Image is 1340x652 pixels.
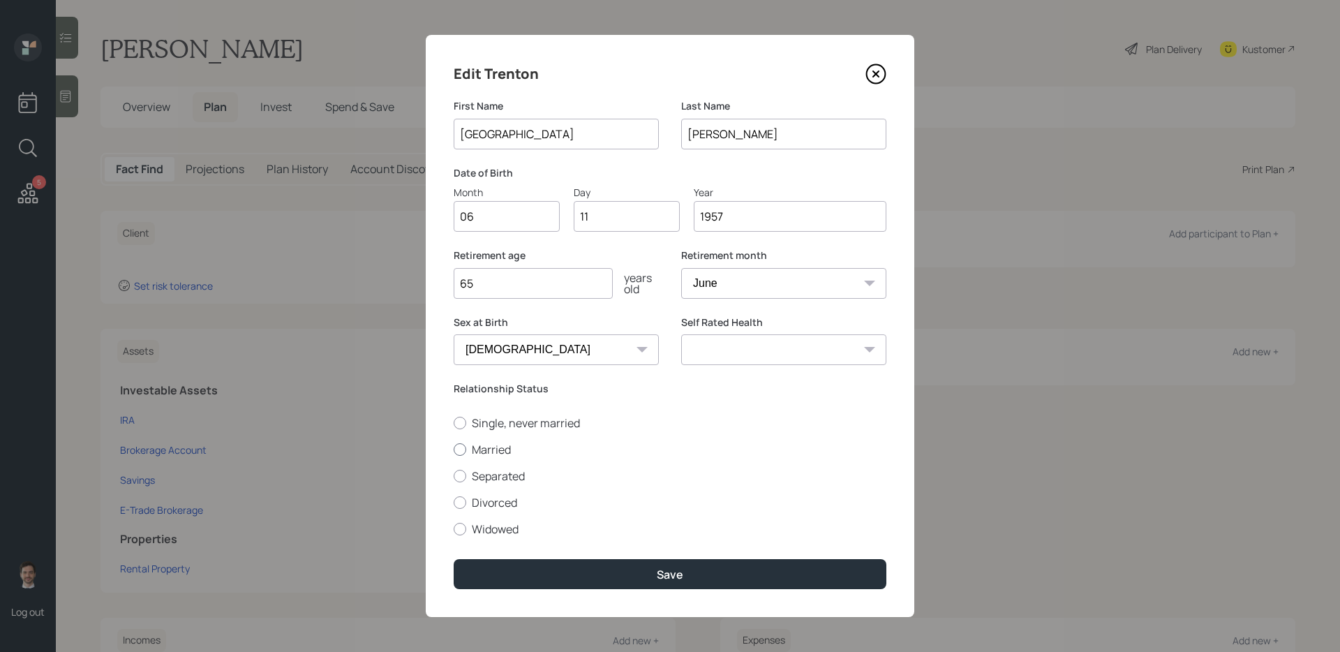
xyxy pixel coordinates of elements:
input: Year [694,201,886,232]
label: Date of Birth [454,166,886,180]
div: Save [657,567,683,582]
label: Single, never married [454,415,886,431]
button: Save [454,559,886,589]
label: First Name [454,99,659,113]
label: Self Rated Health [681,316,886,329]
h4: Edit Trenton [454,63,539,85]
input: Day [574,201,680,232]
div: Month [454,185,560,200]
label: Sex at Birth [454,316,659,329]
label: Divorced [454,495,886,510]
label: Retirement month [681,249,886,262]
div: years old [613,272,659,295]
label: Retirement age [454,249,659,262]
div: Year [694,185,886,200]
label: Last Name [681,99,886,113]
div: Day [574,185,680,200]
label: Separated [454,468,886,484]
label: Married [454,442,886,457]
label: Relationship Status [454,382,886,396]
label: Widowed [454,521,886,537]
input: Month [454,201,560,232]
